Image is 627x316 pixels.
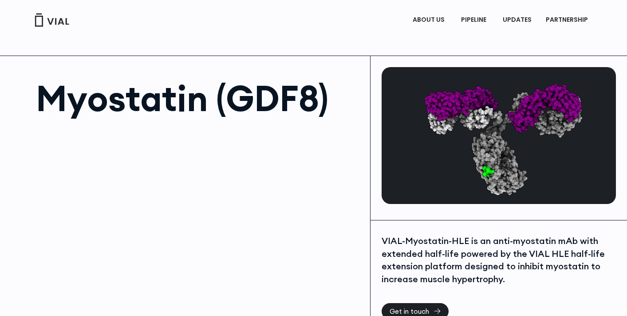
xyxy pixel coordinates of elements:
a: ABOUT USMenu Toggle [406,12,453,28]
img: Vial Logo [34,13,70,27]
div: VIAL-Myostatin-HLE is an anti-myostatin mAb with extended half-life powered by the VIAL HLE half-... [382,235,616,285]
a: PARTNERSHIPMenu Toggle [539,12,597,28]
a: UPDATES [496,12,538,28]
span: Get in touch [390,308,429,315]
h1: Myostatin (GDF8) [36,80,361,116]
a: PIPELINEMenu Toggle [454,12,495,28]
